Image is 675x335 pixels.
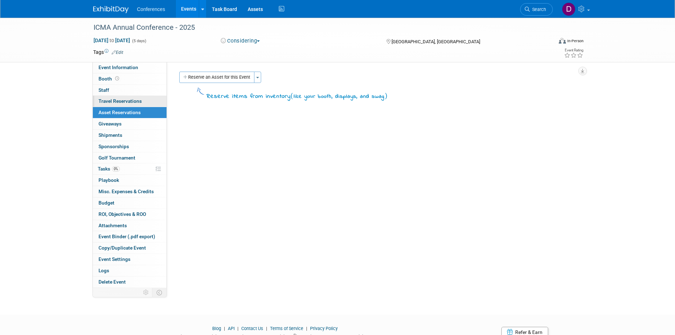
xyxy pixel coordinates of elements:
a: Edit [112,50,123,55]
span: | [304,326,309,331]
button: Reserve an Asset for this Event [179,72,254,83]
span: [GEOGRAPHIC_DATA], [GEOGRAPHIC_DATA] [392,39,480,44]
span: Playbook [99,177,119,183]
span: like your booth, displays, and swag [294,93,384,100]
a: Event Binder (.pdf export) [93,231,167,242]
a: Budget [93,197,167,208]
a: Terms of Service [270,326,303,331]
div: Event Rating [564,49,583,52]
div: ICMA Annual Conference - 2025 [91,21,542,34]
span: Sponsorships [99,144,129,149]
span: Giveaways [99,121,122,127]
span: Delete Event [99,279,126,285]
a: Contact Us [241,326,263,331]
span: [DATE] [DATE] [93,37,130,44]
a: API [228,326,235,331]
a: Sponsorships [93,141,167,152]
img: Diane Arabia [562,2,575,16]
div: In-Person [567,38,584,44]
span: | [236,326,240,331]
span: ROI, Objectives & ROO [99,211,146,217]
span: Shipments [99,132,122,138]
a: Golf Tournament [93,152,167,163]
span: Booth not reserved yet [114,76,120,81]
a: ROI, Objectives & ROO [93,209,167,220]
button: Considering [218,37,263,45]
span: ( [291,92,294,99]
div: Event Format [511,37,584,48]
a: Giveaways [93,118,167,129]
span: Copy/Duplicate Event [99,245,146,251]
td: Personalize Event Tab Strip [140,288,152,297]
a: Copy/Duplicate Event [93,242,167,253]
span: Staff [99,87,109,93]
a: Asset Reservations [93,107,167,118]
a: Misc. Expenses & Credits [93,186,167,197]
a: Search [520,3,553,16]
span: | [264,326,269,331]
span: (5 days) [131,39,146,43]
a: Playbook [93,175,167,186]
a: Logs [93,265,167,276]
span: Tasks [98,166,120,172]
a: Event Information [93,62,167,73]
span: ) [384,92,388,99]
span: Conferences [137,6,165,12]
span: Event Settings [99,256,130,262]
a: Delete Event [93,277,167,287]
a: Shipments [93,130,167,141]
span: Event Information [99,65,138,70]
span: | [222,326,227,331]
span: Travel Reservations [99,98,142,104]
div: Reserve items from inventory [207,91,388,101]
span: Event Binder (.pdf export) [99,234,155,239]
a: Event Settings [93,254,167,265]
a: Blog [212,326,221,331]
span: to [108,38,115,43]
a: Tasks0% [93,163,167,174]
span: Budget [99,200,114,206]
span: Asset Reservations [99,110,141,115]
a: Attachments [93,220,167,231]
a: Booth [93,73,167,84]
span: Misc. Expenses & Credits [99,189,154,194]
a: Privacy Policy [310,326,338,331]
span: Booth [99,76,120,82]
span: Logs [99,268,109,273]
span: Attachments [99,223,127,228]
a: Staff [93,85,167,96]
span: 0% [112,166,120,172]
a: Travel Reservations [93,96,167,107]
span: Golf Tournament [99,155,135,161]
img: ExhibitDay [93,6,129,13]
td: Toggle Event Tabs [152,288,167,297]
td: Tags [93,49,123,56]
img: Format-Inperson.png [559,38,566,44]
span: Search [530,7,546,12]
